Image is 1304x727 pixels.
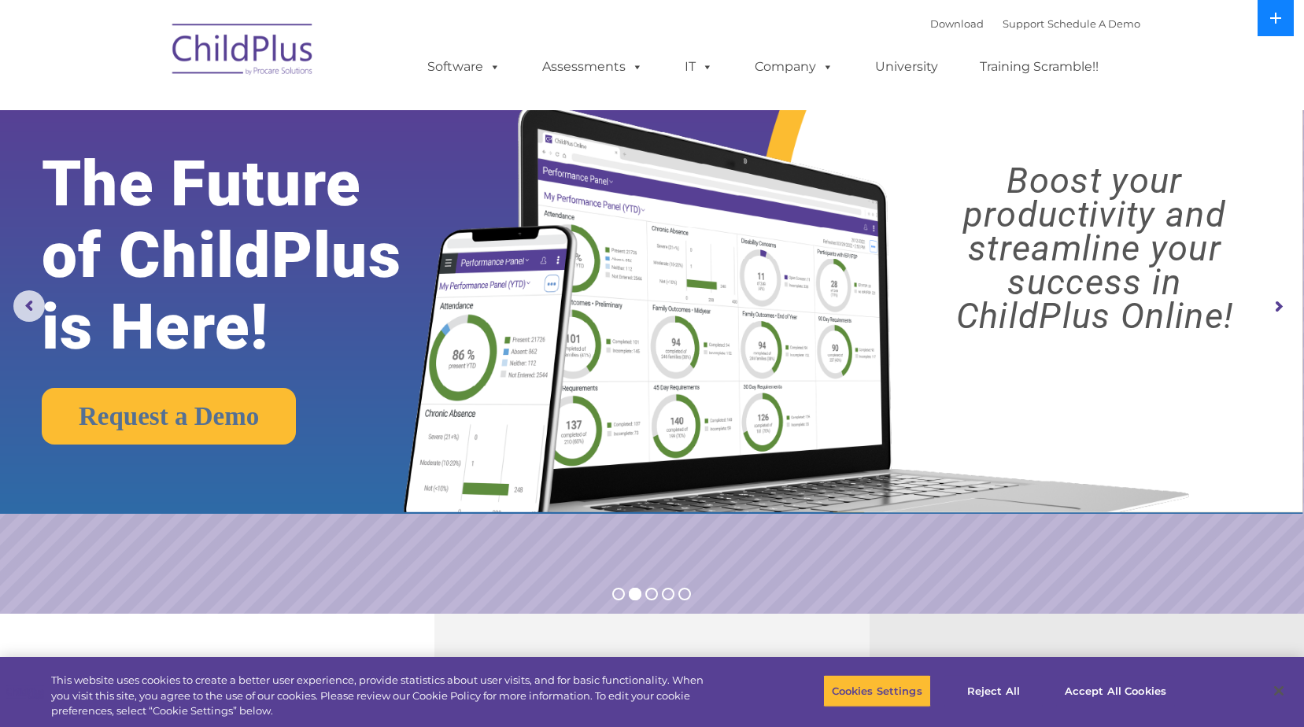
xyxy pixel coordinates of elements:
button: Close [1262,673,1296,708]
button: Accept All Cookies [1056,674,1175,707]
font: | [930,17,1140,30]
rs-layer: The Future of ChildPlus is Here! [42,149,458,363]
a: Download [930,17,984,30]
a: Support [1003,17,1044,30]
a: Training Scramble!! [964,51,1114,83]
span: Phone number [219,168,286,180]
a: Request a Demo [42,388,296,445]
div: This website uses cookies to create a better user experience, provide statistics about user visit... [51,673,717,719]
a: IT [669,51,729,83]
button: Reject All [944,674,1043,707]
a: University [859,51,954,83]
rs-layer: Boost your productivity and streamline your success in ChildPlus Online! [901,164,1288,333]
span: Last name [219,104,267,116]
a: Schedule A Demo [1047,17,1140,30]
img: ChildPlus by Procare Solutions [164,13,322,91]
a: Company [739,51,849,83]
a: Software [412,51,516,83]
button: Cookies Settings [823,674,931,707]
a: Assessments [526,51,659,83]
